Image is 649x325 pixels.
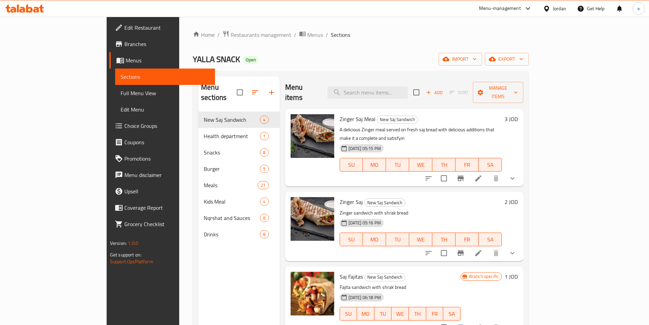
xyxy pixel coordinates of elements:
[204,197,260,206] div: Kids Meal
[374,307,392,321] button: TU
[504,245,521,261] button: show more
[340,125,502,143] p: A delicious Zinger meal served on fresh saj bread with delicious additions that make it a complet...
[204,148,260,157] span: Snacks
[109,118,215,134] a: Choice Groups
[340,209,502,217] p: Zinger sandwich with shrak bread
[260,215,268,221] span: 8
[343,309,355,319] span: SU
[452,245,469,261] button: Branch-specific-item
[121,105,210,114] span: Edit Menu
[217,31,220,39] li: /
[294,31,296,39] li: /
[346,220,384,226] span: [DATE] 05:16 PM
[260,133,268,139] span: 1
[193,51,240,67] span: YALLA SNACK
[260,117,268,123] span: 4
[204,230,260,238] span: Drinks
[343,160,360,170] span: SU
[391,307,409,321] button: WE
[340,114,375,124] span: Zinger Saj Meal
[109,216,215,232] a: Grocery Checklist
[420,245,437,261] button: sort-choices
[377,116,418,124] div: New Saj Sandwich
[201,82,237,103] h2: Menu sections
[343,235,360,245] span: SU
[109,167,215,183] a: Menu disclaimer
[357,307,374,321] button: MO
[479,233,502,246] button: SA
[423,87,445,98] button: Add
[260,148,268,157] div: items
[260,230,268,238] div: items
[429,309,441,319] span: FR
[198,177,280,193] div: Meals21
[260,197,268,206] div: items
[124,122,210,130] span: Choice Groups
[299,30,323,39] a: Menus
[247,84,263,101] span: Sort sections
[307,31,323,39] span: Menus
[110,250,141,259] span: Get support on:
[291,272,334,315] img: Saj Fajitas
[204,165,260,173] div: Burger
[363,158,386,172] button: MO
[110,239,127,248] span: Version:
[109,134,215,150] a: Coupons
[458,160,476,170] span: FR
[204,181,258,189] div: Meals
[437,246,451,260] span: Select to update
[435,160,453,170] span: TH
[110,257,153,266] a: Support.OpsPlatform
[204,214,260,222] span: Nqrshat and Sauces
[198,193,280,210] div: Kids Meal4
[389,160,406,170] span: TU
[109,19,215,36] a: Edit Restaurant
[258,181,268,189] div: items
[128,239,138,248] span: 1.0.0
[260,166,268,172] span: 9
[377,309,389,319] span: TU
[198,144,280,161] div: Snacks8
[490,55,523,63] span: export
[124,40,210,48] span: Branches
[637,5,640,12] span: e
[474,174,482,182] a: Edit menu item
[445,87,473,98] span: Select section first
[340,158,363,172] button: SU
[412,160,430,170] span: WE
[326,31,328,39] li: /
[124,220,210,228] span: Grocery Checklist
[488,245,504,261] button: delete
[435,235,453,245] span: TH
[258,182,268,189] span: 21
[481,160,499,170] span: SA
[346,145,384,152] span: [DATE] 05:15 PM
[231,31,291,39] span: Restaurants management
[346,294,384,301] span: [DATE] 06:18 PM
[285,82,319,103] h2: Menu items
[473,82,523,103] button: Manage items
[386,233,409,246] button: TU
[260,198,268,205] span: 4
[455,233,479,246] button: FR
[233,85,247,100] span: Select all sections
[409,85,423,100] span: Select section
[458,235,476,245] span: FR
[243,56,259,64] div: Open
[481,235,499,245] span: SA
[193,30,529,39] nav: breadcrumb
[124,24,210,32] span: Edit Restaurant
[260,149,268,156] span: 8
[420,170,437,187] button: sort-choices
[409,307,426,321] button: TH
[121,89,210,97] span: Full Menu View
[377,116,418,123] span: New Saj Sandwich
[198,112,280,128] div: New Saj Sandwich4
[340,197,363,207] span: Zinger Saj
[478,84,518,101] span: Manage items
[423,87,445,98] span: Add item
[437,171,451,186] span: Select to update
[109,52,215,69] a: Menus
